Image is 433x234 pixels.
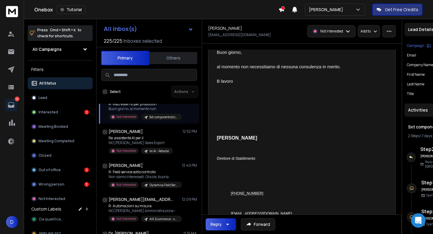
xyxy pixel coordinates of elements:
h1: All Inbox(s) [104,26,137,32]
p: [PERSON_NAME] [309,7,345,13]
button: Tutorial [57,5,86,14]
div: Onebox [34,5,278,14]
p: First Name [407,72,425,77]
div: 3 [84,182,89,187]
a: [PHONE_NUMBER] [231,190,263,196]
span: Da qualificare [39,217,64,222]
span: [EMAIL_ADDRESS][DOMAIN_NAME] [231,211,292,216]
p: 12:09 PM [182,197,197,202]
p: Meeting Booked [38,124,68,129]
button: All Inbox(s) [99,23,198,35]
p: NO [PERSON_NAME] Sales Export [109,140,173,145]
div: 2 [84,110,89,115]
p: Press to check for shortcuts. [37,27,81,39]
button: Meeting Booked [28,121,93,133]
button: Reply [206,218,236,230]
button: D [6,216,18,228]
span: Direttore di Stabilimento [217,156,255,161]
p: Meeting Completed [38,139,74,143]
span: B lavoro [217,79,233,84]
p: Non siamo interessati. Grazie, buona [109,174,181,179]
a: 12 [5,99,17,111]
p: [EMAIL_ADDRESS][DOMAIN_NAME] [208,32,271,37]
img: image002.png@01DC3DD9.75299810 [217,190,221,195]
p: Not Interested [116,217,136,221]
p: Last Name [407,82,424,87]
p: title [407,91,414,96]
div: Open Intercom Messenger [411,213,425,228]
label: Select [110,89,121,94]
button: Get Free Credits [372,4,422,16]
h3: Filters [28,65,93,74]
h1: All Campaigns [32,46,62,52]
p: R: R&D esterno per produttori [109,102,181,106]
p: Out of office [38,168,61,172]
p: Not Interested [38,196,65,201]
button: Not Interested [28,193,93,205]
img: image004.png@01DC3DD9.75299810 [217,210,222,214]
a: [EMAIL_ADDRESS][DOMAIN_NAME] [231,211,292,216]
div: 2 [84,168,89,172]
p: Lead [38,95,47,100]
button: Others [149,51,197,65]
p: R: Automazioni su misura [109,204,181,208]
p: Add to [361,29,371,34]
p: Sxt componentistica ottobre [149,115,178,119]
p: 12 [15,97,20,101]
button: Lead [28,92,93,104]
span: Buon giorno, [217,50,242,55]
p: Re: assistente AI per il [109,136,173,140]
p: Buon giorno, al momento non [109,106,181,111]
h1: [PERSON_NAME] [109,162,143,168]
button: Closed [28,149,93,162]
p: Wrong person [38,182,64,187]
button: Da qualificare [28,213,93,225]
p: Closed [38,153,51,158]
p: Not Interested [116,183,136,187]
p: Interested [38,110,58,115]
span: [PERSON_NAME] [217,135,257,140]
p: Ai6 Ecommerce - ottobre [149,217,178,221]
button: All Campaigns [28,43,93,55]
p: NO [PERSON_NAME] Amministrazione - [109,208,181,213]
p: Not Interested [116,149,136,153]
p: Campaign [407,43,424,48]
p: Get Free Credits [385,7,418,13]
h1: [PERSON_NAME] [109,128,143,134]
button: Wrong person3 [28,178,93,190]
p: All Status [39,81,56,86]
p: Email [407,53,416,58]
p: 12:40 PM [182,163,197,168]
button: Forward [241,218,275,230]
div: Reply [210,221,222,227]
button: Interested2 [28,106,93,118]
p: 12:52 PM [183,129,197,134]
h1: [PERSON_NAME] [208,25,242,31]
p: Iki AI - Retailer [149,149,169,153]
button: Campaign [407,43,431,48]
span: 2 Steps [408,133,420,138]
span: [PHONE_NUMBER] [231,191,263,196]
button: Out of office2 [28,164,93,176]
span: al momento non necessitiamo di nessuna consulenza in merito. [217,64,341,69]
p: R: Field service sotto controllo [109,170,181,174]
button: Meeting Completed [28,135,93,147]
p: Not Interested [320,29,343,34]
span: 225 / 225 [104,37,122,45]
button: All Status [28,77,93,89]
h1: [PERSON_NAME][EMAIL_ADDRESS][DOMAIN_NAME] [109,196,175,202]
span: Cmd + Shift + k [49,26,76,33]
p: Dynamica Field Service - ottobre [149,183,178,187]
h3: Inboxes selected [124,37,162,45]
h3: Custom Labels [31,206,61,212]
p: Not Interested [116,115,136,119]
button: Primary [101,51,149,65]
